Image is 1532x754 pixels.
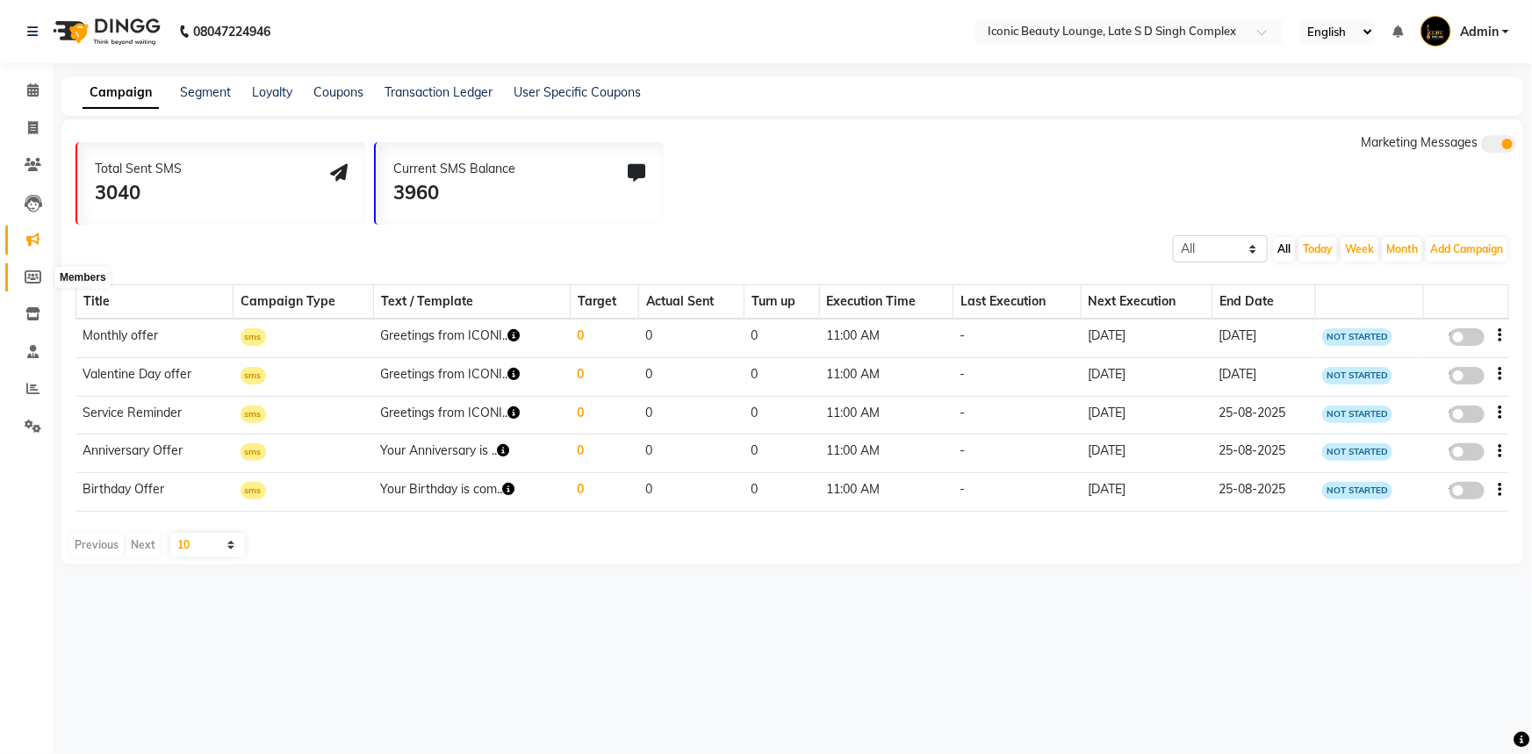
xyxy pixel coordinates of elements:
[241,406,266,423] span: sms
[373,357,570,396] td: Greetings from ICONI..
[1212,473,1316,512] td: 25-08-2025
[373,285,570,320] th: Text / Template
[570,473,638,512] td: 0
[234,285,374,320] th: Campaign Type
[95,160,182,178] div: Total Sent SMS
[744,285,819,320] th: Turn up
[1426,237,1507,262] button: Add Campaign
[1382,237,1422,262] button: Month
[76,396,234,434] td: Service Reminder
[373,434,570,473] td: Your Anniversary is ..
[1449,367,1485,384] label: false
[638,473,744,512] td: 0
[1081,285,1212,320] th: Next Execution
[819,396,953,434] td: 11:00 AM
[1341,237,1378,262] button: Week
[193,7,270,56] b: 08047224946
[514,84,641,100] a: User Specific Coupons
[373,473,570,512] td: Your Birthday is com..
[570,285,638,320] th: Target
[819,357,953,396] td: 11:00 AM
[744,434,819,473] td: 0
[638,396,744,434] td: 0
[1322,406,1392,423] span: NOT STARTED
[241,443,266,461] span: sms
[1081,357,1212,396] td: [DATE]
[76,285,234,320] th: Title
[45,7,165,56] img: logo
[638,357,744,396] td: 0
[953,319,1081,357] td: -
[1322,367,1392,384] span: NOT STARTED
[953,396,1081,434] td: -
[76,357,234,396] td: Valentine Day offer
[393,178,515,207] div: 3960
[1361,134,1478,150] span: Marketing Messages
[744,357,819,396] td: 0
[1322,482,1392,499] span: NOT STARTED
[1212,434,1316,473] td: 25-08-2025
[241,328,266,346] span: sms
[252,84,292,100] a: Loyalty
[953,357,1081,396] td: -
[95,178,182,207] div: 3040
[76,434,234,473] td: Anniversary Offer
[1212,319,1316,357] td: [DATE]
[570,319,638,357] td: 0
[819,434,953,473] td: 11:00 AM
[180,84,231,100] a: Segment
[55,267,111,288] div: Members
[393,160,515,178] div: Current SMS Balance
[1449,443,1485,461] label: false
[241,367,266,384] span: sms
[1460,23,1499,41] span: Admin
[1421,16,1451,47] img: Admin
[1298,237,1337,262] button: Today
[638,285,744,320] th: Actual Sent
[1212,285,1316,320] th: End Date
[1081,473,1212,512] td: [DATE]
[570,396,638,434] td: 0
[744,396,819,434] td: 0
[819,319,953,357] td: 11:00 AM
[744,319,819,357] td: 0
[1212,357,1316,396] td: [DATE]
[570,357,638,396] td: 0
[76,473,234,512] td: Birthday Offer
[1212,396,1316,434] td: 25-08-2025
[1081,434,1212,473] td: [DATE]
[373,396,570,434] td: Greetings from ICONI..
[638,434,744,473] td: 0
[1449,406,1485,423] label: false
[76,319,234,357] td: Monthly offer
[744,473,819,512] td: 0
[1081,396,1212,434] td: [DATE]
[83,77,159,109] a: Campaign
[1273,237,1295,262] button: All
[1081,319,1212,357] td: [DATE]
[1449,482,1485,499] label: false
[570,434,638,473] td: 0
[953,434,1081,473] td: -
[1322,328,1392,346] span: NOT STARTED
[385,84,493,100] a: Transaction Ledger
[819,285,953,320] th: Execution Time
[953,473,1081,512] td: -
[313,84,363,100] a: Coupons
[953,285,1081,320] th: Last Execution
[1449,328,1485,346] label: false
[638,319,744,357] td: 0
[241,482,266,499] span: sms
[1322,443,1392,461] span: NOT STARTED
[373,319,570,357] td: Greetings from ICONI..
[819,473,953,512] td: 11:00 AM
